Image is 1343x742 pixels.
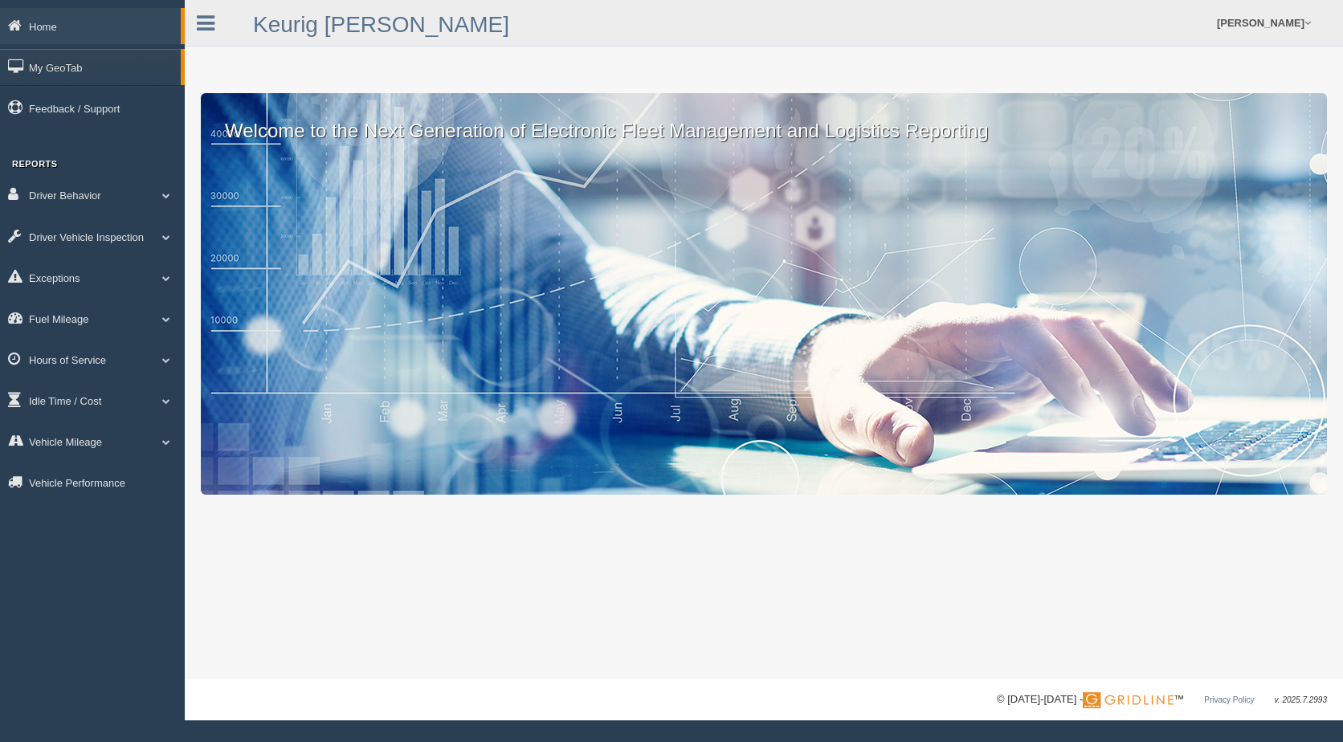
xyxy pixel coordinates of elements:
[253,12,509,37] a: Keurig [PERSON_NAME]
[1275,695,1327,704] span: v. 2025.7.2993
[201,93,1327,145] p: Welcome to the Next Generation of Electronic Fleet Management and Logistics Reporting
[1083,692,1174,708] img: Gridline
[997,691,1327,708] div: © [DATE]-[DATE] - ™
[1204,695,1254,704] a: Privacy Policy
